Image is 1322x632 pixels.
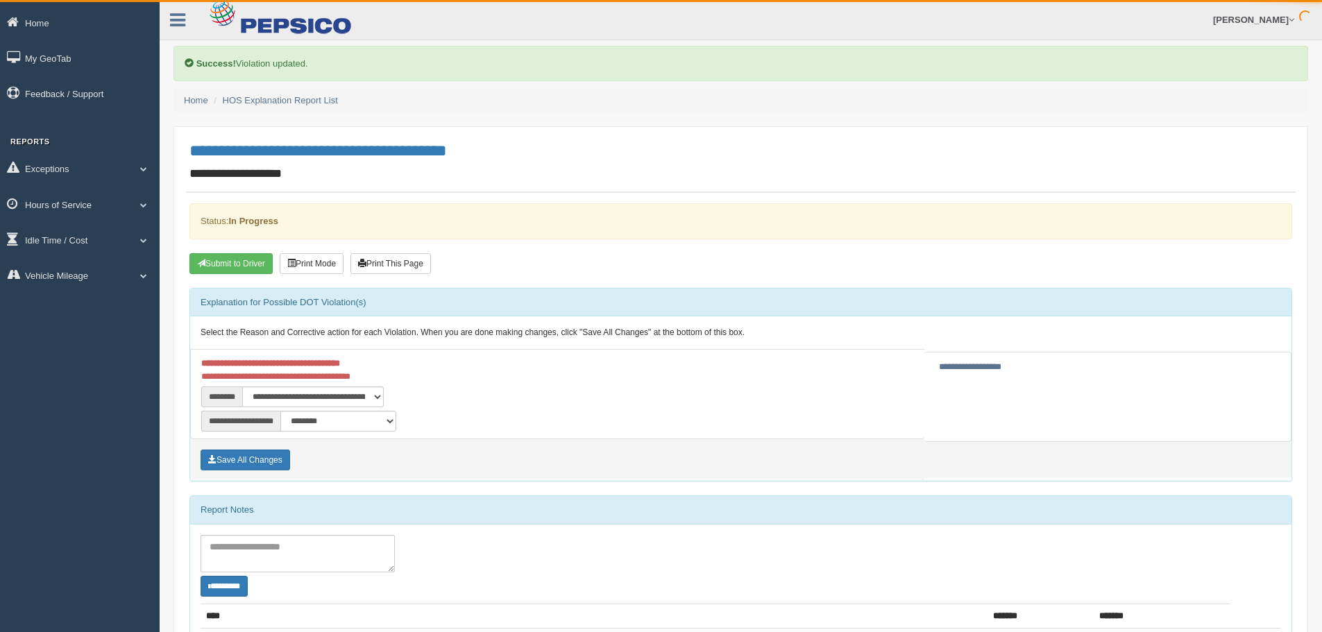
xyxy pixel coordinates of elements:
[190,496,1291,524] div: Report Notes
[201,450,290,470] button: Save
[190,316,1291,350] div: Select the Reason and Corrective action for each Violation. When you are done making changes, cli...
[189,253,273,274] button: Submit To Driver
[350,253,431,274] button: Print This Page
[173,46,1308,81] div: Violation updated.
[196,58,236,69] b: Success!
[201,576,248,597] button: Change Filter Options
[223,95,338,105] a: HOS Explanation Report List
[280,253,344,274] button: Print Mode
[184,95,208,105] a: Home
[189,203,1292,239] div: Status:
[190,289,1291,316] div: Explanation for Possible DOT Violation(s)
[228,216,278,226] strong: In Progress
